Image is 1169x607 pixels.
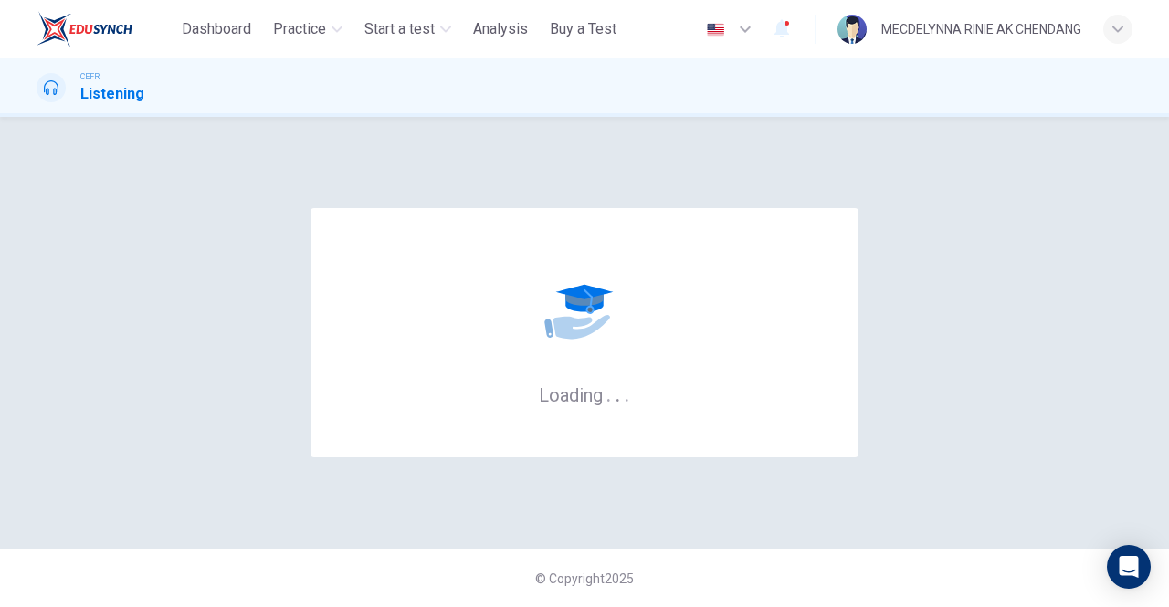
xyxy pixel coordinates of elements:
[881,18,1081,40] div: MECDELYNNA RINIE AK CHENDANG
[539,382,630,406] h6: Loading
[80,70,100,83] span: CEFR
[174,13,258,46] button: Dashboard
[37,11,132,47] img: ELTC logo
[473,18,528,40] span: Analysis
[80,83,144,105] h1: Listening
[266,13,350,46] button: Practice
[466,13,535,46] button: Analysis
[606,378,612,408] h6: .
[550,18,616,40] span: Buy a Test
[182,18,251,40] span: Dashboard
[704,23,727,37] img: en
[542,13,624,46] button: Buy a Test
[37,11,174,47] a: ELTC logo
[1107,545,1151,589] div: Open Intercom Messenger
[624,378,630,408] h6: .
[364,18,435,40] span: Start a test
[357,13,458,46] button: Start a test
[837,15,867,44] img: Profile picture
[535,571,634,586] span: © Copyright 2025
[273,18,326,40] span: Practice
[615,378,621,408] h6: .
